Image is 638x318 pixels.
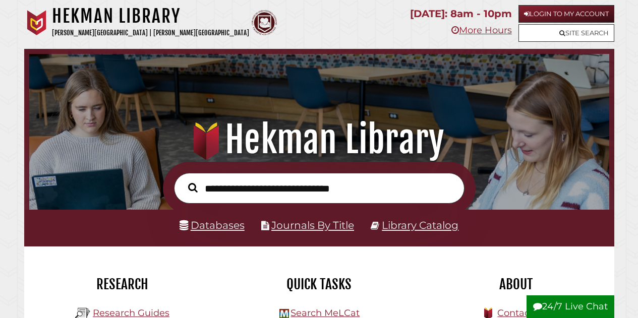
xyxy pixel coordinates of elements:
[52,27,249,39] p: [PERSON_NAME][GEOGRAPHIC_DATA] | [PERSON_NAME][GEOGRAPHIC_DATA]
[410,5,512,23] p: [DATE]: 8am - 10pm
[252,10,277,35] img: Calvin Theological Seminary
[24,10,49,35] img: Calvin University
[451,25,512,36] a: More Hours
[271,219,354,231] a: Journals By Title
[38,117,599,162] h1: Hekman Library
[425,276,607,293] h2: About
[183,180,203,195] button: Search
[180,219,245,231] a: Databases
[518,5,614,23] a: Login to My Account
[518,24,614,42] a: Site Search
[188,182,198,193] i: Search
[382,219,458,231] a: Library Catalog
[228,276,410,293] h2: Quick Tasks
[32,276,213,293] h2: Research
[52,5,249,27] h1: Hekman Library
